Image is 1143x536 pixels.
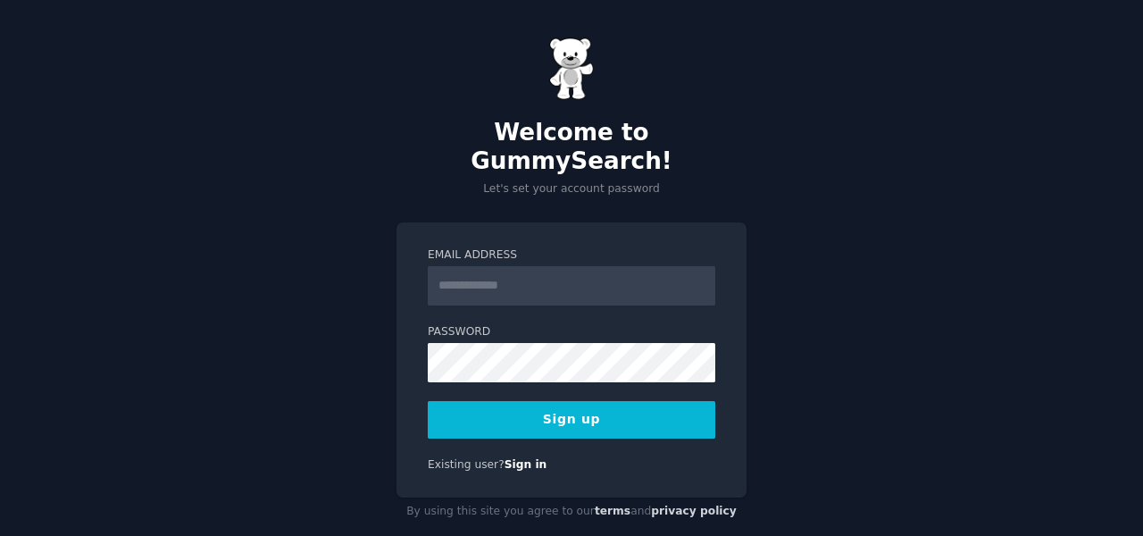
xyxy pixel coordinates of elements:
a: Sign in [505,458,547,471]
label: Password [428,324,715,340]
label: Email Address [428,247,715,264]
img: Gummy Bear [549,38,594,100]
a: privacy policy [651,505,737,517]
p: Let's set your account password [396,181,747,197]
a: terms [595,505,630,517]
button: Sign up [428,401,715,439]
h2: Welcome to GummySearch! [396,119,747,175]
div: By using this site you agree to our and [396,498,747,526]
span: Existing user? [428,458,505,471]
